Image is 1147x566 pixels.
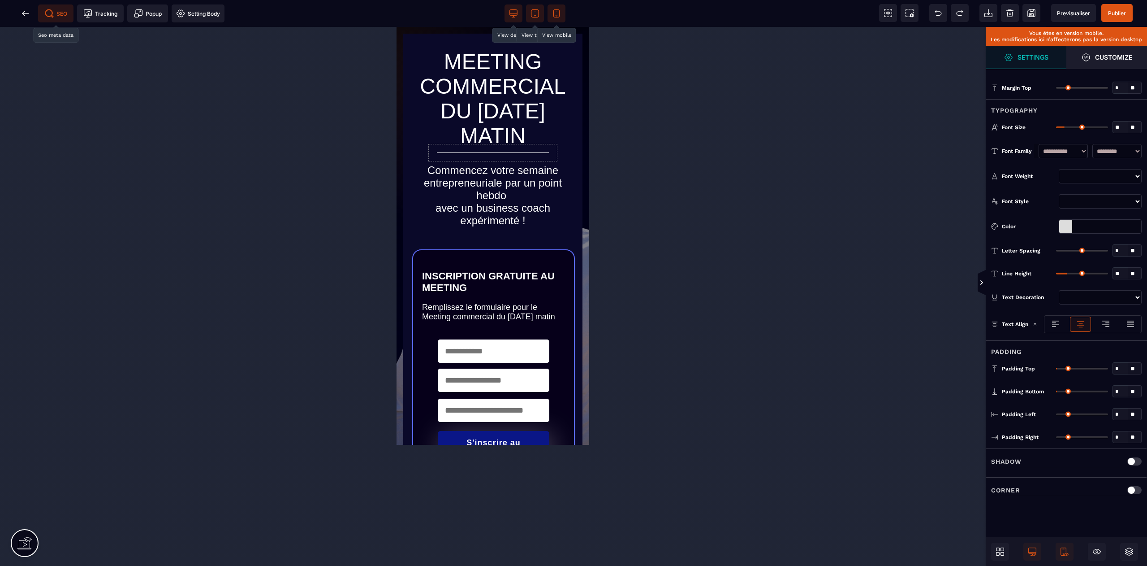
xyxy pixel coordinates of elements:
span: Desktop Only [1023,543,1041,561]
span: Tracking [83,9,117,18]
span: Margin Top [1002,84,1031,91]
div: Text Decoration [1002,293,1055,302]
span: Publier [1108,10,1126,17]
span: Open Blocks [991,543,1009,561]
span: Mobile Only [1056,543,1074,561]
div: Color [1002,222,1055,231]
span: Previsualiser [1057,10,1090,17]
img: loading [1033,322,1037,327]
p: Les modifications ici n’affecterons pas la version desktop [990,36,1143,43]
h1: MEETING COMMERCIAL DU [DATE] MATIN [13,18,179,126]
span: Padding Bottom [1002,388,1044,395]
p: Vous êtes en version mobile. [990,30,1143,36]
span: View components [879,4,897,22]
div: Font Weight [1002,172,1055,181]
span: Padding Top [1002,365,1035,372]
div: Padding [986,340,1147,357]
span: Popup [134,9,162,18]
p: Shadow [991,456,1022,467]
span: Screenshot [901,4,918,22]
button: S'inscrire au meeting [41,404,153,436]
text: INSCRIPTION GRATUITE AU MEETING [26,241,168,269]
div: Font Style [1002,197,1055,206]
span: Preview [1051,4,1096,22]
h2: Commencez votre semaine entrepreneuriale par un point hebdo avec un business coach expérimenté ! [17,133,176,205]
span: Line Height [1002,270,1031,277]
div: Typography [986,99,1147,116]
strong: Settings [1018,54,1048,61]
span: SEO [45,9,67,18]
p: Corner [991,485,1020,496]
div: Font Family [1002,147,1034,156]
span: Setting Body [176,9,220,18]
span: Open Style Manager [1066,46,1147,69]
span: Open Layers [1120,543,1138,561]
span: Padding Left [1002,411,1036,418]
span: Letter Spacing [1002,247,1040,254]
span: Settings [986,46,1066,69]
span: Padding Right [1002,434,1039,441]
text: Remplissez le formulaire pour le Meeting commercial du [DATE] matin [26,274,168,297]
strong: Customize [1095,54,1132,61]
span: Hide/Show Block [1088,543,1106,561]
p: Text Align [991,320,1028,329]
span: Font Size [1002,124,1026,131]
